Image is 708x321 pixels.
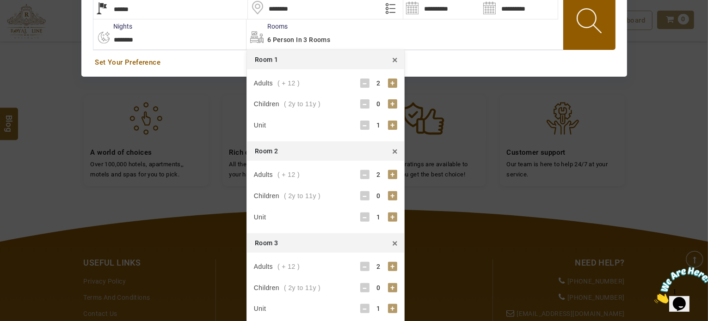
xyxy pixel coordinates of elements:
div: 2 [369,262,388,271]
div: + [388,212,397,222]
span: ( 2y to 11y ) [284,284,320,291]
span: Room 2 [255,147,278,155]
span: ( 2y to 11y ) [284,192,320,200]
div: 1 [369,121,388,130]
div: 0 [369,283,388,292]
div: Children [254,283,320,292]
div: - [360,99,369,109]
div: 0 [369,191,388,200]
span: 6 Person in 3 Rooms [267,36,331,43]
div: - [360,191,369,200]
span: ( + 12 ) [277,79,300,87]
div: 2 [369,170,388,179]
div: - [360,304,369,313]
div: - [360,283,369,292]
label: nights [93,22,133,31]
span: Room 3 [255,239,278,247]
span: × [392,53,398,67]
span: Room 1 [255,56,278,63]
span: 1 [4,4,7,12]
div: 0 [369,99,388,109]
span: × [392,236,398,250]
div: + [388,79,397,88]
div: 2 [369,79,388,88]
div: + [388,191,397,200]
span: ( + 12 ) [277,171,300,178]
div: + [388,99,397,109]
div: - [360,170,369,179]
div: + [388,304,397,313]
div: Children [254,191,320,200]
label: Rooms [246,22,288,31]
div: 1 [369,304,388,313]
div: Adults [254,170,300,179]
div: Adults [254,79,300,88]
div: Children [254,99,320,109]
div: - [360,79,369,88]
a: Set Your Preference [95,58,613,67]
div: + [388,121,397,130]
div: 1 [369,212,388,222]
div: Unit [254,212,271,222]
div: Adults [254,262,300,271]
img: Chat attention grabber [4,4,61,40]
div: + [388,262,397,271]
iframe: chat widget [651,263,708,307]
div: Unit [254,121,271,130]
div: - [360,212,369,222]
span: × [392,144,398,158]
div: Unit [254,304,271,313]
div: - [360,121,369,130]
span: ( 2y to 11y ) [284,100,320,108]
div: - [360,262,369,271]
div: + [388,170,397,179]
div: + [388,283,397,292]
span: ( + 12 ) [277,263,300,270]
